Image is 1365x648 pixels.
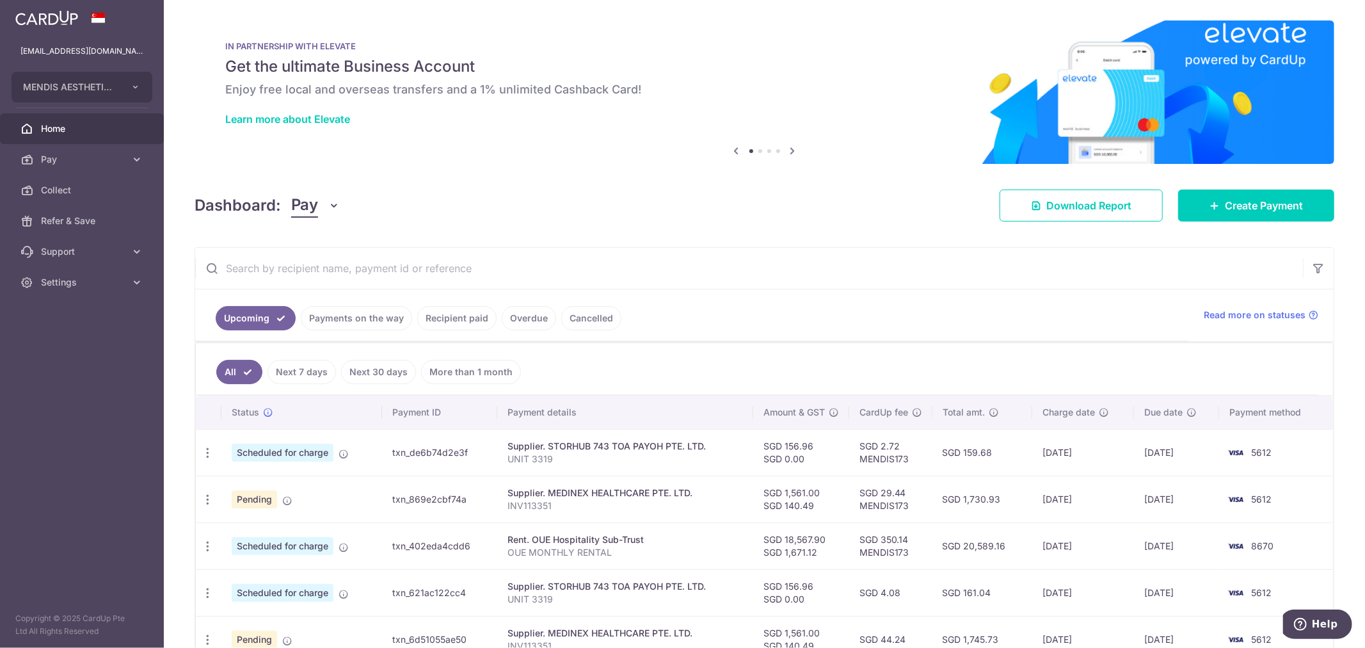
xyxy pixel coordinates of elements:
[15,10,78,26] img: CardUp
[507,453,743,466] p: UNIT 3319
[1223,632,1249,647] img: Bank Card
[932,476,1033,522] td: SGD 1,730.93
[417,306,497,330] a: Recipient paid
[1032,522,1134,569] td: [DATE]
[195,20,1334,164] img: Renovation banner
[341,360,416,384] a: Next 30 days
[849,522,932,569] td: SGD 350.14 MENDIS173
[23,81,118,93] span: MENDIS AESTHETICS PTE. LTD.
[1283,610,1352,642] iframe: Opens a widget where you can find more information
[225,56,1304,77] h5: Get the ultimate Business Account
[216,360,262,384] a: All
[216,306,296,330] a: Upcoming
[1219,396,1333,429] th: Payment method
[1223,492,1249,507] img: Bank Card
[1046,198,1131,213] span: Download Report
[1032,429,1134,476] td: [DATE]
[753,429,849,476] td: SGD 156.96 SGD 0.00
[502,306,556,330] a: Overdue
[1251,447,1272,458] span: 5612
[507,487,743,499] div: Supplier. MEDINEX HEALTHCARE PTE. LTD.
[507,627,743,640] div: Supplier. MEDINEX HEALTHCARE PTE. LTD.
[225,41,1304,51] p: IN PARTNERSHIP WITH ELEVATE
[41,276,125,289] span: Settings
[1134,476,1219,522] td: [DATE]
[1204,309,1318,321] a: Read more on statuses
[195,194,281,217] h4: Dashboard:
[1042,406,1095,419] span: Charge date
[849,476,932,522] td: SGD 29.44 MENDIS173
[12,72,152,102] button: MENDIS AESTHETICS PTE. LTD.
[195,248,1303,289] input: Search by recipient name, payment id or reference
[1144,406,1183,419] span: Due date
[382,569,497,616] td: txn_621ac122cc4
[1134,522,1219,569] td: [DATE]
[932,569,1033,616] td: SGD 161.04
[1223,539,1249,554] img: Bank Card
[507,533,743,546] div: Rent. OUE Hospitality Sub-Trust
[1225,198,1303,213] span: Create Payment
[507,546,743,559] p: OUE MONTHLY RENTAL
[1251,494,1272,505] span: 5612
[41,122,125,135] span: Home
[1134,569,1219,616] td: [DATE]
[1000,190,1163,222] a: Download Report
[507,440,743,453] div: Supplier. STORHUB 743 TOA PAYOH PTE. LTD.
[225,82,1304,97] h6: Enjoy free local and overseas transfers and a 1% unlimited Cashback Card!
[301,306,412,330] a: Payments on the way
[849,569,932,616] td: SGD 4.08
[753,476,849,522] td: SGD 1,561.00 SGD 140.49
[232,406,259,419] span: Status
[932,522,1033,569] td: SGD 20,589.16
[1178,190,1334,222] a: Create Payment
[41,245,125,258] span: Support
[267,360,336,384] a: Next 7 days
[1223,585,1249,601] img: Bank Card
[382,429,497,476] td: txn_de6b74d2e3f
[1251,587,1272,598] span: 5612
[1204,309,1305,321] span: Read more on statuses
[859,406,908,419] span: CardUp fee
[232,444,333,462] span: Scheduled for charge
[20,45,143,58] p: [EMAIL_ADDRESS][DOMAIN_NAME]
[232,490,277,508] span: Pending
[763,406,825,419] span: Amount & GST
[1223,445,1249,460] img: Bank Card
[1032,476,1134,522] td: [DATE]
[225,113,350,126] a: Learn more about Elevate
[943,406,985,419] span: Total amt.
[421,360,521,384] a: More than 1 month
[41,184,125,197] span: Collect
[382,396,497,429] th: Payment ID
[507,580,743,593] div: Supplier. STORHUB 743 TOA PAYOH PTE. LTD.
[1251,634,1272,645] span: 5612
[507,499,743,512] p: INV113351
[753,569,849,616] td: SGD 156.96 SGD 0.00
[41,215,125,227] span: Refer & Save
[291,193,318,218] span: Pay
[232,584,333,602] span: Scheduled for charge
[232,537,333,555] span: Scheduled for charge
[1251,540,1273,551] span: 8670
[382,476,497,522] td: txn_869e2cbf74a
[1134,429,1219,476] td: [DATE]
[561,306,621,330] a: Cancelled
[382,522,497,569] td: txn_402eda4cdd6
[41,153,125,166] span: Pay
[1032,569,1134,616] td: [DATE]
[849,429,932,476] td: SGD 2.72 MENDIS173
[507,593,743,606] p: UNIT 3319
[932,429,1033,476] td: SGD 159.68
[291,193,340,218] button: Pay
[753,522,849,569] td: SGD 18,567.90 SGD 1,671.12
[497,396,753,429] th: Payment details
